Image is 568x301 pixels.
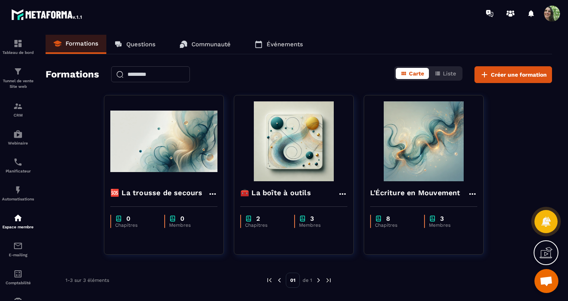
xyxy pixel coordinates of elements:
p: Espace membre [2,225,34,229]
p: Membres [429,222,469,228]
img: formation-background [240,101,347,181]
img: automations [13,129,23,139]
p: 3 [310,215,314,222]
a: formation-background🆘 La trousse de secourschapter0Chapitreschapter0Membres [104,95,234,265]
img: next [315,277,322,284]
a: automationsautomationsWebinaire [2,123,34,151]
p: Comptabilité [2,281,34,285]
img: chapter [245,215,252,222]
p: Questions [126,41,155,48]
img: email [13,241,23,251]
span: Liste [443,70,456,77]
img: logo [11,7,83,22]
img: formation-background [110,101,217,181]
p: Membres [299,222,339,228]
img: automations [13,213,23,223]
img: scheduler [13,157,23,167]
button: Liste [430,68,461,79]
a: Questions [106,35,163,54]
p: de 1 [303,277,312,283]
a: automationsautomationsAutomatisations [2,179,34,207]
img: chapter [115,215,122,222]
button: Carte [396,68,429,79]
a: formation-backgroundL'Écriture en Mouvementchapter8Chapitreschapter3Membres [364,95,494,265]
p: Chapitres [245,222,286,228]
a: accountantaccountantComptabilité [2,263,34,291]
p: E-mailing [2,253,34,257]
p: 1-3 sur 3 éléments [66,277,109,283]
p: 0 [180,215,184,222]
p: 8 [386,215,390,222]
h2: Formations [46,66,99,83]
h4: L'Écriture en Mouvement [370,187,460,198]
a: Communauté [171,35,239,54]
img: prev [266,277,273,284]
a: formationformationTableau de bord [2,33,34,61]
img: chapter [375,215,382,222]
a: formation-background🧰 La boîte à outilschapter2Chapitreschapter3Membres [234,95,364,265]
p: Tunnel de vente Site web [2,78,34,89]
p: CRM [2,113,34,117]
p: Chapitres [375,222,416,228]
img: prev [276,277,283,284]
a: emailemailE-mailing [2,235,34,263]
span: Créer une formation [491,71,547,79]
h4: 🆘 La trousse de secours [110,187,203,198]
img: formation-background [370,101,477,181]
a: Formations [46,35,106,54]
a: formationformationCRM [2,95,34,123]
h4: 🧰 La boîte à outils [240,187,311,198]
p: Événements [267,41,303,48]
p: Planificateur [2,169,34,173]
p: Membres [169,222,209,228]
p: Formations [66,40,98,47]
p: Communauté [191,41,231,48]
a: automationsautomationsEspace membre [2,207,34,235]
img: next [325,277,332,284]
p: Chapitres [115,222,156,228]
p: Automatisations [2,197,34,201]
div: Ouvrir le chat [534,269,558,293]
img: formation [13,67,23,76]
a: Événements [247,35,311,54]
img: chapter [299,215,306,222]
img: chapter [169,215,176,222]
img: automations [13,185,23,195]
p: Tableau de bord [2,50,34,55]
span: Carte [409,70,424,77]
img: formation [13,39,23,48]
img: formation [13,101,23,111]
p: 01 [286,273,300,288]
a: schedulerschedulerPlanificateur [2,151,34,179]
p: Webinaire [2,141,34,145]
img: accountant [13,269,23,279]
p: 0 [126,215,130,222]
p: 3 [440,215,444,222]
button: Créer une formation [474,66,552,83]
p: 2 [256,215,260,222]
a: formationformationTunnel de vente Site web [2,61,34,95]
img: chapter [429,215,436,222]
